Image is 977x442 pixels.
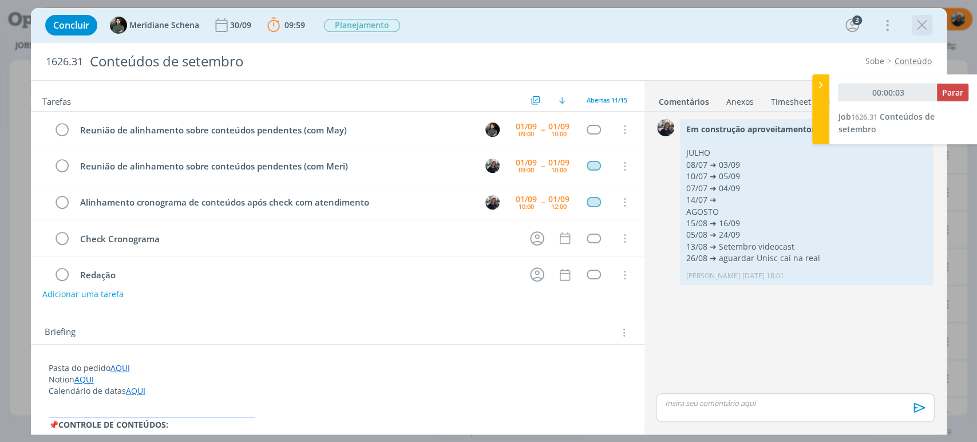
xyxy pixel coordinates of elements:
strong: Em construção aproveitamentos. [686,124,817,135]
div: 09:00 [519,167,534,173]
strong: CONTROLE DE CONTEÚDOS: [58,419,168,430]
a: AQUI [74,374,94,385]
div: Anexos [726,96,754,108]
button: MMeridiane Schena [110,17,199,34]
p: 26/08 ➜ aguardar Unisc cai na real [686,252,927,264]
a: Job1626.31Conteúdos de setembro [838,111,935,135]
span: Planejamento [324,19,400,32]
div: Conteúdos de setembro [85,48,558,76]
p: JULHO [686,147,927,159]
button: 3 [843,16,861,34]
button: Concluir [45,15,97,35]
div: 10:00 [519,203,534,210]
div: 01/09 [516,195,537,203]
div: 10:00 [551,167,567,173]
p: [PERSON_NAME] [686,271,739,281]
a: Sobe [865,56,884,66]
p: 14/07 ➜ [686,194,927,206]
span: Tarefas [42,93,71,107]
a: Timesheet [770,91,812,108]
button: M [484,194,501,211]
p: Notion [49,374,627,385]
button: Parar [937,84,968,101]
span: 1626.31 [851,112,877,122]
button: 09:59 [264,16,308,34]
div: 12:00 [551,203,567,210]
p: 08/07 ➜ 03/09 [686,159,927,171]
span: ____________________________________________________________ [49,408,255,419]
div: 01/09 [548,195,569,203]
img: M [657,119,674,136]
button: M [484,121,501,138]
div: 01/09 [516,159,537,167]
p: Calendário de datas [49,385,627,397]
a: Conteúdo [895,56,932,66]
p: 13/08 ➜ Setembro videocast [686,241,927,252]
span: -- [541,198,544,206]
p: 05/08 ➜ 24/09 [686,229,927,240]
button: Planejamento [323,18,401,33]
p: 07/07 ➜ 04/09 [686,183,927,194]
span: [DATE] 18:01 [742,271,784,281]
div: 30/09 [230,21,254,29]
p: 📌 [49,419,627,431]
button: M [484,157,501,175]
p: 10/07 ➜ 05/09 [686,171,927,182]
img: M [485,123,500,137]
img: M [485,159,500,173]
div: Check Cronograma [76,232,520,246]
div: Redação [76,268,520,282]
span: Abertas 11/15 [587,96,627,104]
button: Adicionar uma tarefa [42,284,124,305]
div: 01/09 [548,123,569,131]
span: 09:59 [284,19,305,30]
img: M [485,195,500,210]
div: Alinhamento cronograma de conteúdos após check com atendimento [76,195,475,210]
div: 09:00 [519,131,534,137]
a: AQUI [110,362,130,373]
img: arrow-down.svg [559,97,565,104]
span: Conteúdos de setembro [838,111,935,135]
span: Meridiane Schena [129,21,199,29]
span: -- [541,125,544,133]
span: -- [541,162,544,170]
span: Parar [942,87,963,98]
span: 1626.31 [46,56,83,68]
div: dialog [31,8,947,435]
div: Reunião de alinhamento sobre conteúdos pendentes (com May) [76,123,475,137]
a: Comentários [658,91,710,108]
div: 10:00 [551,131,567,137]
span: Concluir [53,21,89,30]
p: 15/08 ➜ 16/09 [686,218,927,229]
div: 01/09 [516,123,537,131]
div: Reunião de alinhamento sobre conteúdos pendentes (com Meri) [76,159,475,173]
img: M [110,17,127,34]
p: AGOSTO [686,206,927,218]
div: 01/09 [548,159,569,167]
div: 3 [852,15,862,25]
span: Briefing [45,325,76,340]
a: AQUI [126,385,145,396]
p: Pasta do pedido [49,362,627,374]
